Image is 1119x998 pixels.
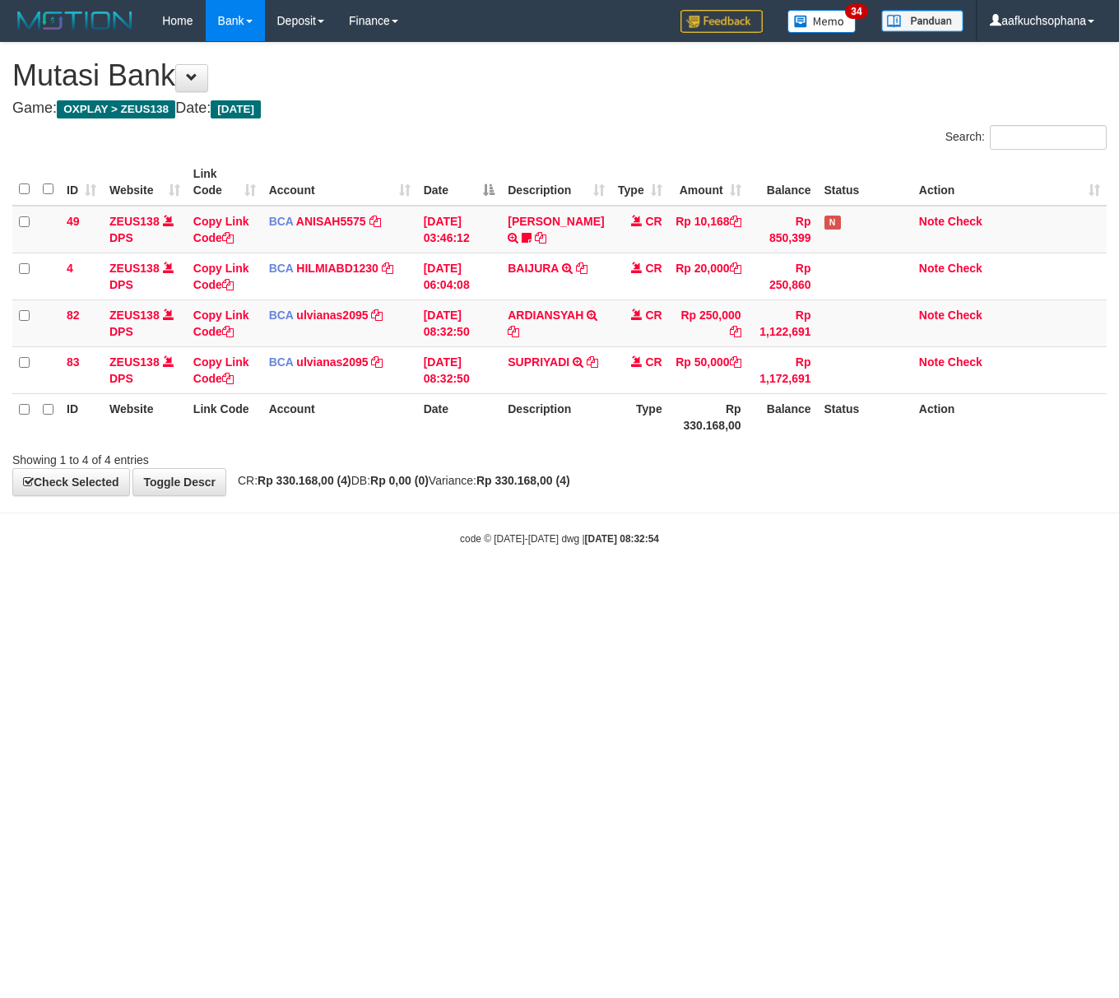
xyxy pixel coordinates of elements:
[103,206,187,253] td: DPS
[109,355,160,369] a: ZEUS138
[881,10,963,32] img: panduan.png
[645,309,662,322] span: CR
[501,159,611,206] th: Description: activate to sort column ascending
[587,355,598,369] a: Copy SUPRIYADI to clipboard
[669,253,748,299] td: Rp 20,000
[369,215,381,228] a: Copy ANISAH5575 to clipboard
[417,159,502,206] th: Date: activate to sort column descending
[67,215,80,228] span: 49
[417,206,502,253] td: [DATE] 03:46:12
[193,262,249,291] a: Copy Link Code
[669,159,748,206] th: Amount: activate to sort column ascending
[193,355,249,385] a: Copy Link Code
[12,59,1107,92] h1: Mutasi Bank
[730,355,741,369] a: Copy Rp 50,000 to clipboard
[371,355,383,369] a: Copy ulvianas2095 to clipboard
[748,393,818,440] th: Balance
[818,159,912,206] th: Status
[12,445,454,468] div: Showing 1 to 4 of 4 entries
[296,215,366,228] a: ANISAH5575
[187,159,262,206] th: Link Code: activate to sort column ascending
[912,393,1107,440] th: Action
[262,159,417,206] th: Account: activate to sort column ascending
[460,533,659,545] small: code © [DATE]-[DATE] dwg |
[919,215,945,228] a: Note
[669,346,748,393] td: Rp 50,000
[269,262,294,275] span: BCA
[948,215,982,228] a: Check
[103,159,187,206] th: Website: activate to sort column ascending
[193,215,249,244] a: Copy Link Code
[645,355,662,369] span: CR
[508,215,604,228] a: [PERSON_NAME]
[748,159,818,206] th: Balance
[945,125,1107,150] label: Search:
[818,393,912,440] th: Status
[508,355,569,369] a: SUPRIYADI
[919,355,945,369] a: Note
[269,309,294,322] span: BCA
[845,4,867,19] span: 34
[645,215,662,228] span: CR
[211,100,261,118] span: [DATE]
[67,309,80,322] span: 82
[576,262,587,275] a: Copy BAIJURA to clipboard
[187,393,262,440] th: Link Code
[12,468,130,496] a: Check Selected
[919,309,945,322] a: Note
[12,8,137,33] img: MOTION_logo.png
[296,355,368,369] a: ulvianas2095
[680,10,763,33] img: Feedback.jpg
[508,309,583,322] a: ARDIANSYAH
[370,474,429,487] strong: Rp 0,00 (0)
[57,100,175,118] span: OXPLAY > ZEUS138
[269,355,294,369] span: BCA
[669,206,748,253] td: Rp 10,168
[296,309,368,322] a: ulvianas2095
[912,159,1107,206] th: Action: activate to sort column ascending
[611,393,669,440] th: Type
[193,309,249,338] a: Copy Link Code
[585,533,659,545] strong: [DATE] 08:32:54
[382,262,393,275] a: Copy HILMIABD1230 to clipboard
[748,253,818,299] td: Rp 250,860
[730,325,741,338] a: Copy Rp 250,000 to clipboard
[109,262,160,275] a: ZEUS138
[476,474,570,487] strong: Rp 330.168,00 (4)
[230,474,570,487] span: CR: DB: Variance:
[919,262,945,275] a: Note
[109,309,160,322] a: ZEUS138
[948,309,982,322] a: Check
[730,262,741,275] a: Copy Rp 20,000 to clipboard
[417,346,502,393] td: [DATE] 08:32:50
[103,299,187,346] td: DPS
[67,355,80,369] span: 83
[132,468,226,496] a: Toggle Descr
[60,159,103,206] th: ID: activate to sort column ascending
[645,262,662,275] span: CR
[417,393,502,440] th: Date
[296,262,378,275] a: HILMIABD1230
[371,309,383,322] a: Copy ulvianas2095 to clipboard
[948,262,982,275] a: Check
[103,393,187,440] th: Website
[948,355,982,369] a: Check
[60,393,103,440] th: ID
[103,253,187,299] td: DPS
[730,215,741,228] a: Copy Rp 10,168 to clipboard
[535,231,546,244] a: Copy INA PAUJANAH to clipboard
[67,262,73,275] span: 4
[508,262,559,275] a: BAIJURA
[508,325,519,338] a: Copy ARDIANSYAH to clipboard
[748,346,818,393] td: Rp 1,172,691
[501,393,611,440] th: Description
[262,393,417,440] th: Account
[787,10,857,33] img: Button%20Memo.svg
[990,125,1107,150] input: Search:
[669,393,748,440] th: Rp 330.168,00
[824,216,841,230] span: Has Note
[103,346,187,393] td: DPS
[417,253,502,299] td: [DATE] 06:04:08
[12,100,1107,117] h4: Game: Date:
[611,159,669,206] th: Type: activate to sort column ascending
